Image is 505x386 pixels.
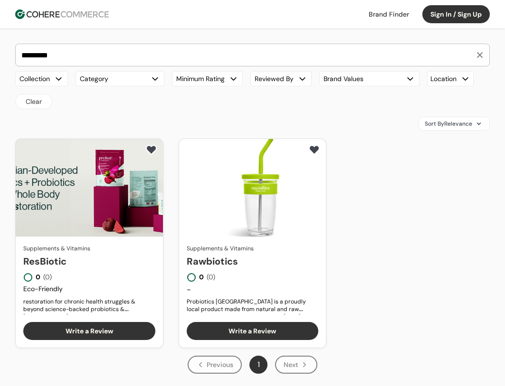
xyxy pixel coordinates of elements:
[188,356,242,374] div: Previous
[275,356,317,374] div: Next
[306,143,322,157] button: add to favorite
[23,322,155,340] button: Write a Review
[187,254,319,268] a: Rawbiotics
[15,94,52,109] button: Clear
[422,5,490,23] button: Sign In / Sign Up
[188,356,242,374] button: Prev
[249,356,267,374] button: Page 1
[15,9,109,19] img: Cohere Logo
[23,254,155,268] a: ResBiotic
[187,322,319,340] button: Write a Review
[143,143,159,157] button: add to favorite
[425,119,472,128] span: Sort By Relevance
